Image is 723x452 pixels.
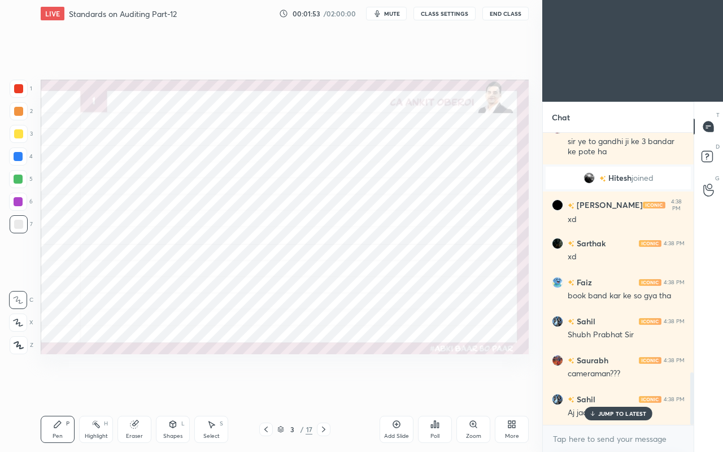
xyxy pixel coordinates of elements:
img: 55217f3dff024453aea763d2342d394f.png [552,277,563,288]
h4: Standards on Auditing Part-12 [69,8,177,19]
div: P [66,421,69,427]
h6: Sahil [574,315,595,327]
div: cameraman??? [568,368,685,380]
button: mute [366,7,407,20]
img: no-rating-badge.077c3623.svg [568,358,574,364]
img: iconic-light.a09c19a4.png [639,279,661,286]
div: 4:38 PM [664,318,685,325]
div: book band kar ke so gya tha [568,290,685,302]
div: 6 [9,193,33,211]
div: xd [568,251,685,263]
div: 4 [9,147,33,166]
div: 2 [10,102,33,120]
div: 4:38 PM [664,240,685,247]
h6: Sarthak [574,237,606,249]
div: 4:38 PM [664,396,685,403]
div: Pen [53,433,63,439]
div: Shubh Prabhat Sir [568,329,685,341]
img: no-rating-badge.077c3623.svg [568,319,574,325]
img: iconic-light.a09c19a4.png [643,202,665,208]
button: CLASS SETTINGS [413,7,476,20]
h6: Faiz [574,276,592,288]
div: More [505,433,519,439]
p: G [715,174,720,182]
div: 7 [10,215,33,233]
img: iconic-light.a09c19a4.png [639,357,661,364]
div: 3 [10,125,33,143]
p: Chat [543,102,579,132]
img: iconic-light.a09c19a4.png [639,240,661,247]
img: iconic-light.a09c19a4.png [639,318,661,325]
div: 1 [10,80,32,98]
p: T [716,111,720,119]
h6: Saurabh [574,354,608,366]
div: 17 [306,424,312,434]
img: no-rating-badge.077c3623.svg [599,176,606,182]
div: 4:38 PM [664,357,685,364]
div: 5 [9,170,33,188]
div: X [9,314,33,332]
img: 614ba35ab8e04416865eec39fb9d50ea.jpg [552,316,563,327]
button: End Class [482,7,529,20]
div: Shapes [163,433,182,439]
div: LIVE [41,7,64,20]
img: no-rating-badge.077c3623.svg [568,241,574,247]
div: Z [10,336,33,354]
h6: [PERSON_NAME] [574,199,643,211]
div: Select [203,433,220,439]
div: 3 [286,426,298,433]
div: S [220,421,223,427]
h6: Sahil [574,393,595,405]
p: D [716,142,720,151]
img: iconic-light.a09c19a4.png [639,396,661,403]
p: JUMP TO LATEST [598,410,647,417]
div: Poll [430,433,439,439]
span: joined [631,173,654,182]
img: 614ba35ab8e04416865eec39fb9d50ea.jpg [552,394,563,405]
img: no-rating-badge.077c3623.svg [568,397,574,403]
div: Zoom [466,433,481,439]
img: fed050bd1c774118bd392d138043e64e.jpg [552,238,563,249]
img: no-rating-badge.077c3623.svg [568,203,574,209]
div: C [9,291,33,309]
span: Hitesh [608,173,631,182]
div: Highlight [85,433,108,439]
img: no-rating-badge.077c3623.svg [568,280,574,286]
img: 981c3d78cc69435fbb46153ab4220aa1.jpg [583,172,595,184]
div: Eraser [126,433,143,439]
div: H [104,421,108,427]
img: 62926b773acf452eba01c796c3415993.jpg [552,199,563,211]
div: 4:38 PM [664,279,685,286]
div: Add Slide [384,433,409,439]
div: grid [543,133,694,425]
div: L [181,421,185,427]
div: 4:38 PM [668,198,685,212]
div: xd [568,214,685,225]
div: Aj jadli agaye [568,407,685,419]
img: cb2d27a5639b4ed9ab6836816296220d.jpg [552,355,563,366]
div: sir ye to gandhi ji ke 3 bandar ke pote ha [568,136,685,158]
div: / [300,426,303,433]
span: mute [384,10,400,18]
